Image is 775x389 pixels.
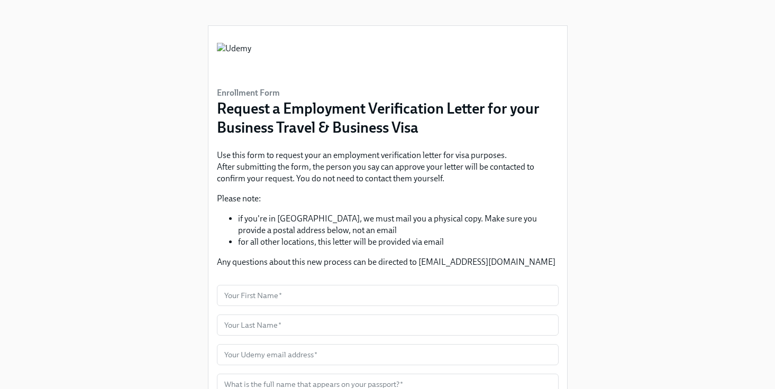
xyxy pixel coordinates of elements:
[217,193,559,205] p: Please note:
[238,213,559,236] li: if you're in [GEOGRAPHIC_DATA], we must mail you a physical copy. Make sure you provide a postal ...
[217,99,559,137] h3: Request a Employment Verification Letter for your Business Travel & Business Visa
[217,87,559,99] h6: Enrollment Form
[217,43,251,75] img: Udemy
[238,236,559,248] li: for all other locations, this letter will be provided via email
[217,150,559,184] p: Use this form to request your an employment verification letter for visa purposes. After submitti...
[217,256,559,268] p: Any questions about this new process can be directed to [EMAIL_ADDRESS][DOMAIN_NAME]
